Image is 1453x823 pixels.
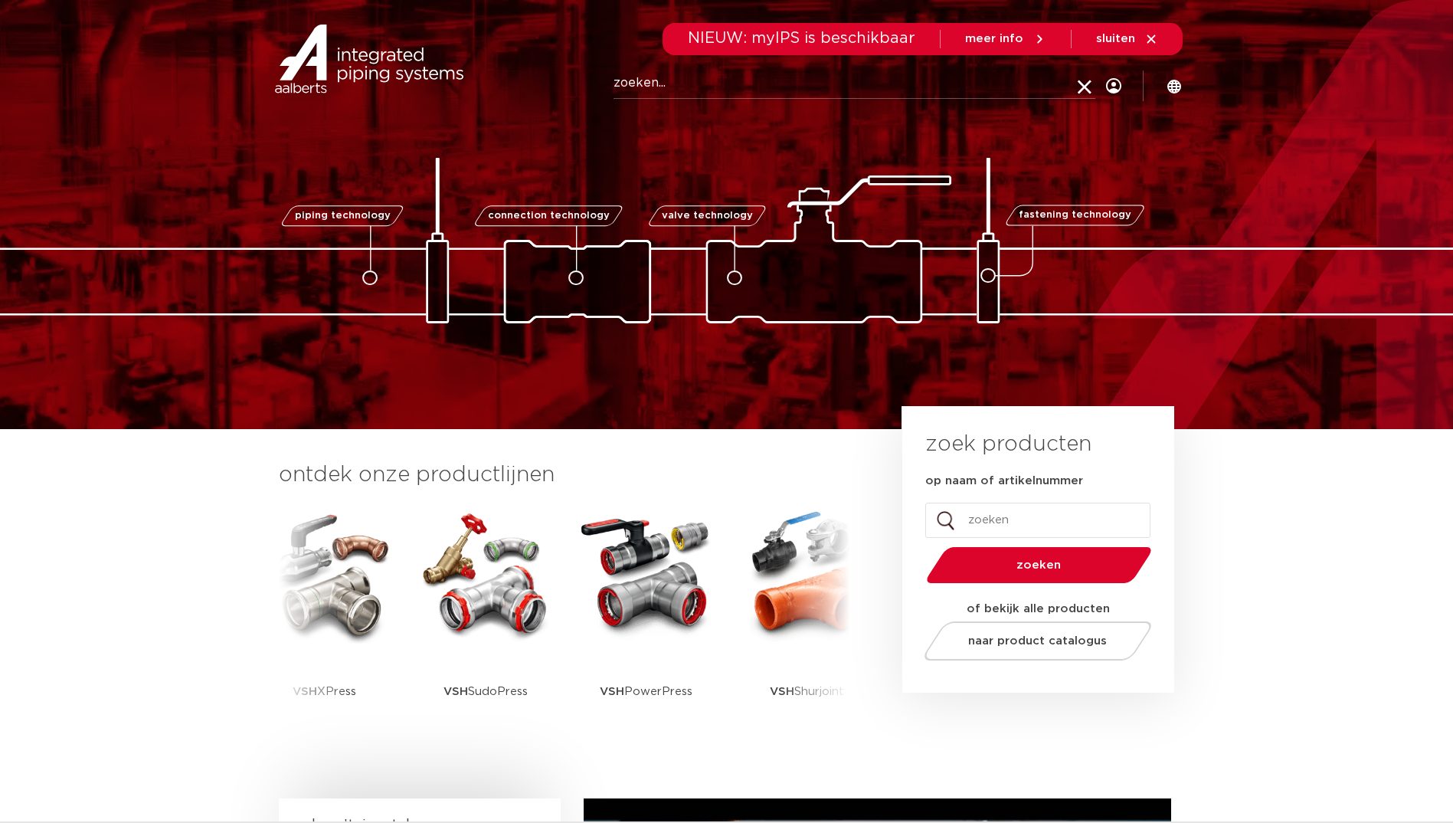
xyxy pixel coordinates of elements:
[1019,211,1131,221] span: fastening technology
[770,644,844,739] p: Shurjoint
[688,31,915,46] span: NIEUW: myIPS is beschikbaar
[443,686,468,697] strong: VSH
[293,686,317,697] strong: VSH
[487,211,609,221] span: connection technology
[966,559,1112,571] span: zoeken
[968,635,1107,647] span: naar product catalogus
[1096,32,1158,46] a: sluiten
[1096,33,1135,44] span: sluiten
[417,506,555,739] a: VSHSudoPress
[967,603,1110,615] strong: of bekijk alle producten
[1106,55,1121,117] div: my IPS
[256,506,394,739] a: VSHXPress
[965,32,1046,46] a: meer info
[295,211,391,221] span: piping technology
[578,506,715,739] a: VSHPowerPress
[600,686,624,697] strong: VSH
[925,429,1091,460] h3: zoek producten
[920,621,1155,661] a: naar product catalogus
[600,644,692,739] p: PowerPress
[920,546,1157,585] button: zoeken
[770,686,794,697] strong: VSH
[925,503,1150,538] input: zoeken
[293,644,356,739] p: XPress
[738,506,876,739] a: VSHShurjoint
[443,644,528,739] p: SudoPress
[925,474,1083,489] label: op naam of artikelnummer
[279,460,850,490] h3: ontdek onze productlijnen
[662,211,753,221] span: valve technology
[965,33,1023,44] span: meer info
[614,68,1095,99] input: zoeken...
